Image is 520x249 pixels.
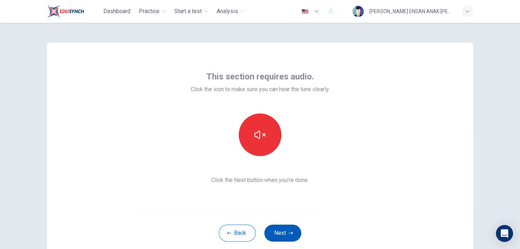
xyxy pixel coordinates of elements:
span: Analysis [217,7,238,16]
span: This section requires audio. [206,71,314,82]
div: [PERSON_NAME] ENSAN ANAK [PERSON_NAME] [369,7,453,16]
span: Dashboard [103,7,130,16]
img: Profile picture [352,6,364,17]
img: EduSynch logo [47,4,84,18]
span: Click the icon to make sure you can hear the tune clearly. [191,85,330,94]
button: Practice [136,5,169,18]
button: Back [219,225,256,242]
a: EduSynch logo [47,4,101,18]
button: Dashboard [101,5,133,18]
button: Start a test [172,5,211,18]
button: Analysis [214,5,247,18]
span: Practice [139,7,159,16]
img: en [300,9,309,14]
span: Start a test [174,7,202,16]
div: Open Intercom Messenger [496,225,513,242]
span: Click the Next button when you’re done. [191,176,330,184]
button: Next [264,225,301,242]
